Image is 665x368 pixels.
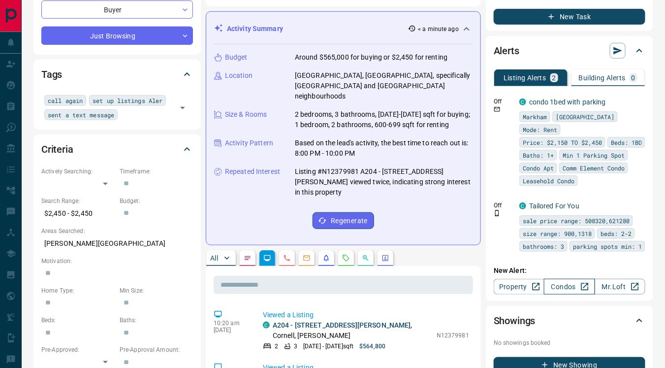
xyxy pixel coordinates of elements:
[227,24,283,34] p: Activity Summary
[41,63,193,86] div: Tags
[556,112,614,122] span: [GEOGRAPHIC_DATA]
[120,286,193,295] p: Min Size:
[120,197,193,205] p: Budget:
[225,138,273,148] p: Activity Pattern
[573,241,642,251] span: parking spots min: 1
[494,97,513,106] p: Off
[362,254,370,262] svg: Opportunities
[523,150,554,160] span: Baths: 1+
[225,167,280,177] p: Repeated Interest
[601,229,632,238] span: beds: 2-2
[494,106,501,113] svg: Email
[519,99,526,105] div: condos.ca
[283,254,291,262] svg: Calls
[418,25,459,33] p: < a minute ago
[41,67,62,82] h2: Tags
[494,313,536,329] h2: Showings
[494,266,645,276] p: New Alert:
[41,137,193,161] div: Criteria
[273,321,411,329] a: A204 - [STREET_ADDRESS][PERSON_NAME]
[41,286,115,295] p: Home Type:
[41,316,115,325] p: Beds:
[494,43,519,59] h2: Alerts
[523,216,630,226] span: sale price range: 508320,621280
[295,109,473,130] p: 2 bedrooms, 3 bathrooms, [DATE]-[DATE] sqft for buying; 1 bedroom, 2 bathrooms, 600-699 sqft for ...
[48,96,83,105] span: call again
[529,98,606,106] a: condo 1bed with parking
[494,9,645,25] button: New Task
[381,254,389,262] svg: Agent Actions
[303,254,311,262] svg: Emails
[244,254,252,262] svg: Notes
[523,112,547,122] span: Markham
[210,255,218,262] p: All
[523,229,592,238] span: size range: 900,1318
[504,74,546,81] p: Listing Alerts
[48,110,114,120] span: sent a text message
[563,150,625,160] span: Min 1 Parking Spot
[494,39,645,63] div: Alerts
[295,138,473,159] p: Based on the lead's activity, the best time to reach out is: 8:00 PM - 10:00 PM
[225,109,267,120] p: Size & Rooms
[263,322,270,329] div: condos.ca
[41,141,73,157] h2: Criteria
[295,52,447,63] p: Around $565,000 for buying or $2,450 for renting
[263,310,469,320] p: Viewed a Listing
[523,137,602,147] span: Price: $2,150 TO $2,450
[579,74,626,81] p: Building Alerts
[225,52,248,63] p: Budget
[342,254,350,262] svg: Requests
[494,279,544,295] a: Property
[41,235,193,252] p: [PERSON_NAME][GEOGRAPHIC_DATA]
[263,254,271,262] svg: Lead Browsing Activity
[494,338,645,347] p: No showings booked
[494,309,645,333] div: Showings
[519,202,526,209] div: condos.ca
[303,342,353,351] p: [DATE] - [DATE] sqft
[273,320,432,341] p: , Cornell, [PERSON_NAME]
[294,342,297,351] p: 3
[611,137,642,147] span: Beds: 1BD
[176,101,190,115] button: Open
[437,331,469,340] p: N12379981
[214,320,248,327] p: 10:20 am
[359,342,385,351] p: $564,800
[544,279,595,295] a: Condos
[595,279,645,295] a: Mr.Loft
[41,27,193,45] div: Just Browsing
[295,167,473,198] p: Listing #N12379981 A204 - [STREET_ADDRESS][PERSON_NAME] viewed twice, indicating strong interest ...
[494,201,513,210] p: Off
[225,70,253,81] p: Location
[120,345,193,354] p: Pre-Approval Amount:
[41,205,115,222] p: $2,450 - $2,450
[523,241,564,251] span: bathrooms: 3
[632,74,635,81] p: 0
[313,212,374,229] button: Regenerate
[41,257,193,266] p: Motivation:
[214,20,473,38] div: Activity Summary< a minute ago
[322,254,330,262] svg: Listing Alerts
[120,167,193,176] p: Timeframe:
[552,74,556,81] p: 2
[523,176,574,186] span: Leasehold Condo
[295,70,473,101] p: [GEOGRAPHIC_DATA], [GEOGRAPHIC_DATA], specifically [GEOGRAPHIC_DATA] and [GEOGRAPHIC_DATA] neighb...
[563,163,625,173] span: Comm Element Condo
[120,316,193,325] p: Baths:
[41,167,115,176] p: Actively Searching:
[523,125,557,134] span: Mode: Rent
[494,210,501,217] svg: Push Notification Only
[275,342,278,351] p: 2
[41,0,193,19] div: Buyer
[41,345,115,354] p: Pre-Approved:
[41,227,193,235] p: Areas Searched:
[214,327,248,334] p: [DATE]
[523,163,554,173] span: Condo Apt
[93,96,162,105] span: set up listings Aler
[529,202,579,210] a: Tailored For You
[41,197,115,205] p: Search Range:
